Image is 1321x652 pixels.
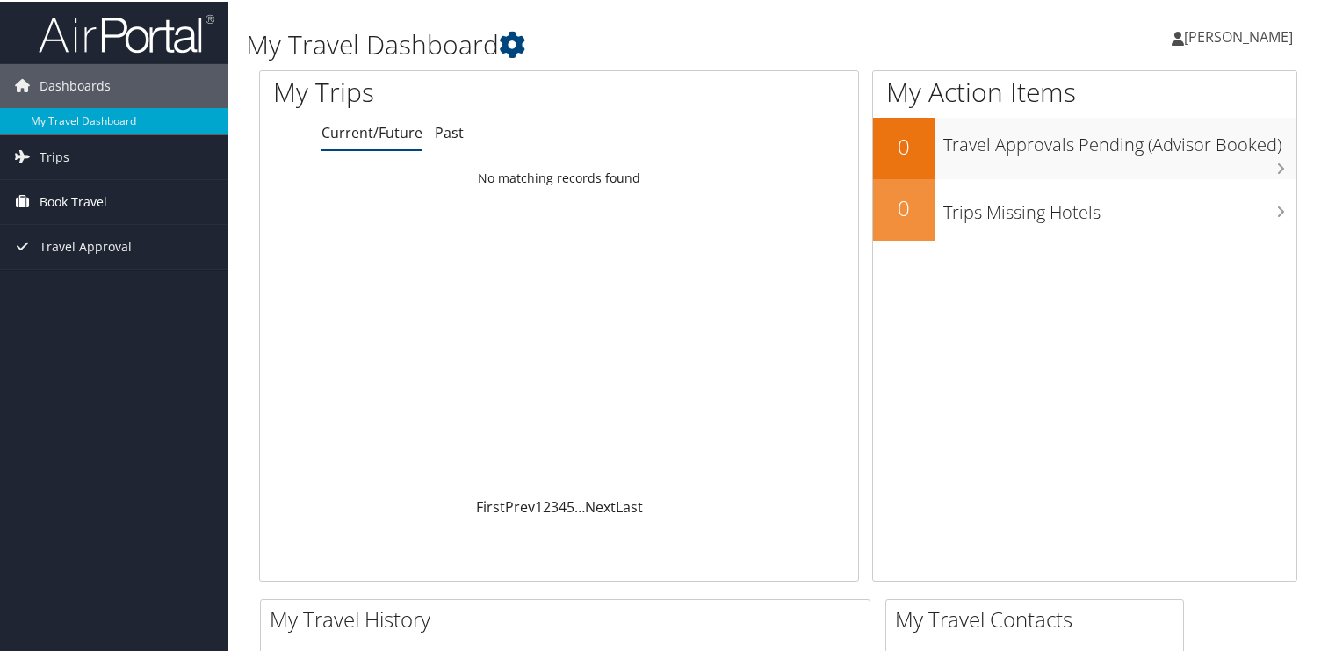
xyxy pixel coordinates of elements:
h2: 0 [873,192,935,221]
a: Current/Future [321,121,422,141]
a: Prev [505,496,535,515]
a: 5 [567,496,574,515]
td: No matching records found [260,161,858,192]
span: … [574,496,585,515]
a: 1 [535,496,543,515]
a: Past [435,121,464,141]
h1: My Travel Dashboard [246,25,956,62]
a: 2 [543,496,551,515]
span: Book Travel [40,178,107,222]
h3: Travel Approvals Pending (Advisor Booked) [943,122,1296,156]
span: [PERSON_NAME] [1184,25,1293,45]
img: airportal-logo.png [39,11,214,53]
a: First [476,496,505,515]
a: Last [616,496,643,515]
h3: Trips Missing Hotels [943,190,1296,223]
h2: 0 [873,130,935,160]
a: 4 [559,496,567,515]
a: 3 [551,496,559,515]
h1: My Action Items [873,72,1296,109]
a: 0Travel Approvals Pending (Advisor Booked) [873,116,1296,177]
span: Trips [40,134,69,177]
h2: My Travel Contacts [895,603,1183,633]
a: Next [585,496,616,515]
h2: My Travel History [270,603,870,633]
span: Dashboards [40,62,111,106]
a: 0Trips Missing Hotels [873,177,1296,239]
h1: My Trips [273,72,596,109]
span: Travel Approval [40,223,132,267]
a: [PERSON_NAME] [1172,9,1310,62]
